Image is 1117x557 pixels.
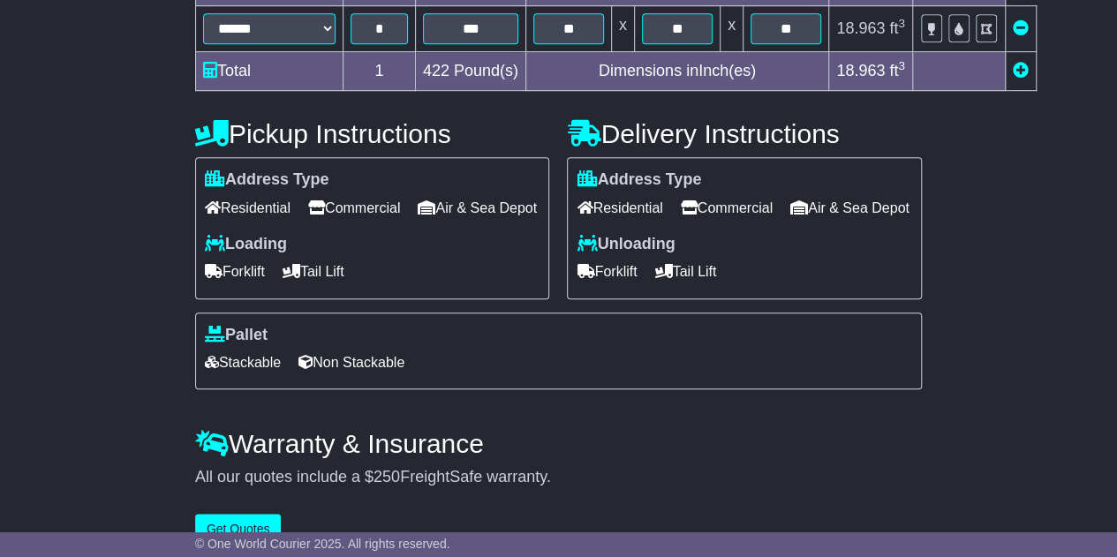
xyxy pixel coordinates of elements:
a: Add new item [1013,62,1029,79]
span: Air & Sea Depot [790,194,909,222]
span: 18.963 [836,62,885,79]
span: Air & Sea Depot [418,194,537,222]
td: Pound(s) [415,52,525,91]
td: Dimensions in Inch(es) [525,52,828,91]
span: Forklift [577,258,637,285]
span: Stackable [205,349,281,376]
span: Residential [577,194,662,222]
span: 250 [374,468,400,485]
span: Residential [205,194,291,222]
td: Total [195,52,343,91]
div: All our quotes include a $ FreightSafe warranty. [195,468,922,487]
span: Commercial [681,194,773,222]
a: Remove this item [1013,19,1029,37]
span: Forklift [205,258,265,285]
button: Get Quotes [195,514,282,545]
td: x [611,6,634,52]
label: Address Type [577,170,701,190]
label: Unloading [577,235,675,254]
span: 422 [423,62,449,79]
h4: Delivery Instructions [567,119,922,148]
sup: 3 [898,17,905,30]
label: Address Type [205,170,329,190]
span: © One World Courier 2025. All rights reserved. [195,537,450,551]
span: Tail Lift [654,258,716,285]
span: Commercial [308,194,400,222]
span: ft [889,19,905,37]
sup: 3 [898,59,905,72]
label: Pallet [205,326,268,345]
td: 1 [343,52,415,91]
span: 18.963 [836,19,885,37]
h4: Pickup Instructions [195,119,550,148]
td: x [720,6,743,52]
span: Non Stackable [298,349,404,376]
label: Loading [205,235,287,254]
span: Tail Lift [283,258,344,285]
span: ft [889,62,905,79]
h4: Warranty & Insurance [195,429,922,458]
